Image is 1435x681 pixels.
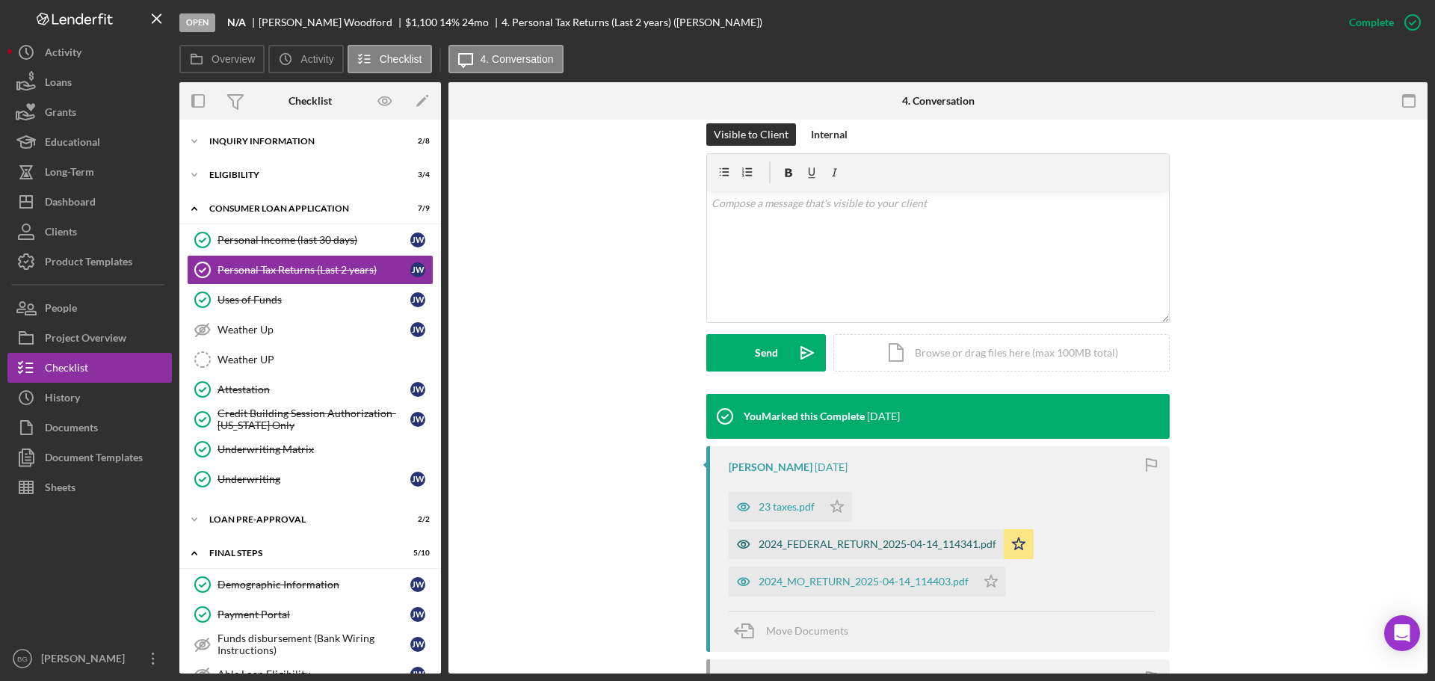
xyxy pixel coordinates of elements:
div: Attestation [217,383,410,395]
button: Activity [7,37,172,67]
button: Visible to Client [706,123,796,146]
div: History [45,383,80,416]
button: Send [706,334,826,372]
a: Payment PortalJW [187,600,433,629]
a: Personal Tax Returns (Last 2 years)JW [187,255,433,285]
div: Document Templates [45,443,143,476]
div: J W [410,322,425,337]
div: [PERSON_NAME] [37,644,135,677]
label: Checklist [380,53,422,65]
div: Send [755,334,778,372]
button: Internal [803,123,855,146]
div: Grants [45,97,76,131]
div: 4. Conversation [902,95,975,107]
div: Open Intercom Messenger [1384,615,1420,651]
div: Documents [45,413,98,446]
button: Dashboard [7,187,172,217]
button: Complete [1334,7,1428,37]
div: J W [410,232,425,247]
b: N/A [227,16,246,28]
div: Personal Tax Returns (Last 2 years) [217,264,410,276]
a: Funds disbursement (Bank Wiring Instructions)JW [187,629,433,659]
div: Checklist [45,353,88,386]
div: J W [410,382,425,397]
button: Overview [179,45,265,73]
button: People [7,293,172,323]
button: Educational [7,127,172,157]
div: Weather UP [217,354,433,366]
label: Overview [212,53,255,65]
button: 23 taxes.pdf [729,492,852,522]
button: BG[PERSON_NAME] [7,644,172,674]
div: J W [410,472,425,487]
a: Uses of FundsJW [187,285,433,315]
time: 2025-09-15 17:08 [867,410,900,422]
div: Project Overview [45,323,126,357]
div: [PERSON_NAME] Woodford [259,16,405,28]
div: Payment Portal [217,608,410,620]
div: Personal Income (last 30 days) [217,234,410,246]
button: Checklist [7,353,172,383]
div: 2024_FEDERAL_RETURN_2025-04-14_114341.pdf [759,538,996,550]
div: Weather Up [217,324,410,336]
div: [PERSON_NAME] [729,461,812,473]
div: Underwriting Matrix [217,443,433,455]
a: Personal Income (last 30 days)JW [187,225,433,255]
button: 4. Conversation [448,45,564,73]
div: Complete [1349,7,1394,37]
label: Activity [300,53,333,65]
div: People [45,293,77,327]
label: 4. Conversation [481,53,554,65]
button: Sheets [7,472,172,502]
div: J W [410,292,425,307]
div: Funds disbursement (Bank Wiring Instructions) [217,632,410,656]
div: Visible to Client [714,123,789,146]
a: Project Overview [7,323,172,353]
div: J W [410,412,425,427]
div: 4. Personal Tax Returns (Last 2 years) ([PERSON_NAME]) [502,16,762,28]
div: Credit Building Session Authorization- [US_STATE] Only [217,407,410,431]
a: Demographic InformationJW [187,570,433,600]
button: Loans [7,67,172,97]
div: J W [410,607,425,622]
div: Open [179,13,215,32]
button: Documents [7,413,172,443]
div: 5 / 10 [403,549,430,558]
div: J W [410,262,425,277]
a: Credit Building Session Authorization- [US_STATE] OnlyJW [187,404,433,434]
a: History [7,383,172,413]
a: Weather UP [187,345,433,375]
div: Consumer Loan Application [209,204,392,213]
div: Inquiry Information [209,137,392,146]
div: 3 / 4 [403,170,430,179]
div: Able Loan Eligibility [217,668,410,680]
button: Document Templates [7,443,172,472]
time: 2025-09-13 19:05 [815,461,848,473]
div: Product Templates [45,247,132,280]
div: J W [410,577,425,592]
button: Long-Term [7,157,172,187]
div: Loans [45,67,72,101]
div: You Marked this Complete [744,410,865,422]
a: UnderwritingJW [187,464,433,494]
div: Checklist [288,95,332,107]
div: 2 / 2 [403,515,430,524]
div: Long-Term [45,157,94,191]
div: 2 / 8 [403,137,430,146]
a: AttestationJW [187,375,433,404]
a: Weather UpJW [187,315,433,345]
button: Activity [268,45,343,73]
button: Product Templates [7,247,172,277]
div: Educational [45,127,100,161]
button: Grants [7,97,172,127]
div: Sheets [45,472,75,506]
